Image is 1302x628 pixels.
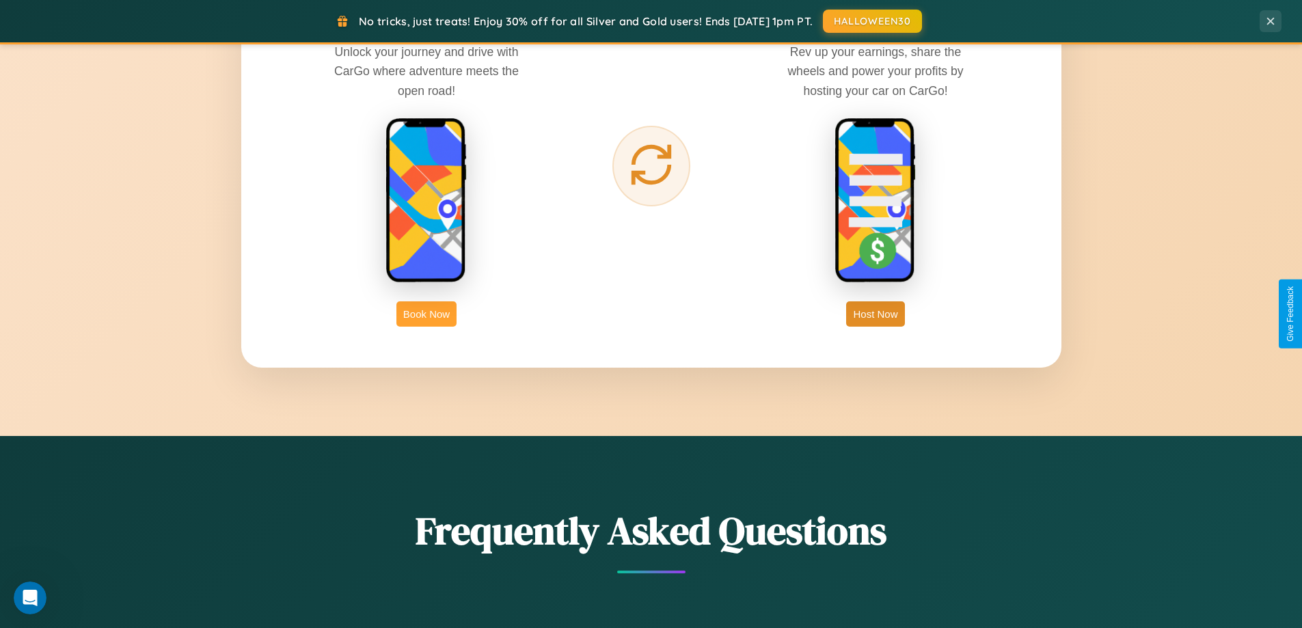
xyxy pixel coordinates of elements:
iframe: Intercom live chat [14,582,46,614]
button: Host Now [846,301,904,327]
p: Rev up your earnings, share the wheels and power your profits by hosting your car on CarGo! [773,42,978,100]
div: Give Feedback [1286,286,1295,342]
button: HALLOWEEN30 [823,10,922,33]
span: No tricks, just treats! Enjoy 30% off for all Silver and Gold users! Ends [DATE] 1pm PT. [359,14,813,28]
p: Unlock your journey and drive with CarGo where adventure meets the open road! [324,42,529,100]
img: host phone [835,118,917,284]
h2: Frequently Asked Questions [241,504,1061,557]
button: Book Now [396,301,457,327]
img: rent phone [385,118,467,284]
